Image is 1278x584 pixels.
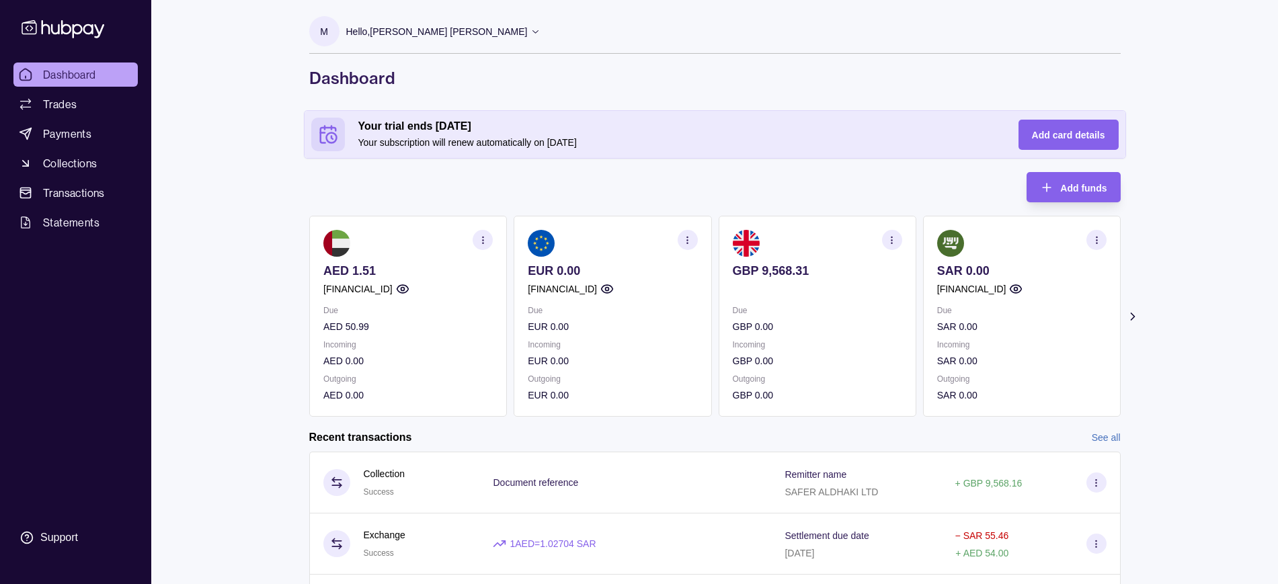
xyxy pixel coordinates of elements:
h2: Your trial ends [DATE] [358,119,992,134]
p: Incoming [323,337,493,352]
p: GBP 0.00 [732,319,902,334]
span: Success [364,487,394,497]
p: AED 0.00 [323,388,493,403]
img: gb [732,230,759,257]
img: ae [323,230,350,257]
p: SAR 0.00 [936,353,1106,368]
span: Transactions [43,185,105,201]
span: Trades [43,96,77,112]
a: Payments [13,122,138,146]
p: EUR 0.00 [528,263,697,278]
div: Support [40,530,78,545]
p: Outgoing [323,372,493,386]
h2: Recent transactions [309,430,412,445]
p: M [320,24,328,39]
p: SAR 0.00 [936,388,1106,403]
p: Collection [364,466,405,481]
p: − SAR 55.46 [955,530,1009,541]
p: GBP 0.00 [732,353,902,368]
p: Outgoing [936,372,1106,386]
a: See all [1092,430,1121,445]
p: Due [528,303,697,318]
p: Due [323,303,493,318]
a: Dashboard [13,62,138,87]
span: Add card details [1032,130,1105,140]
p: Settlement due date [785,530,869,541]
p: [FINANCIAL_ID] [936,282,1006,296]
span: Payments [43,126,91,142]
p: Incoming [936,337,1106,352]
a: Collections [13,151,138,175]
p: Document reference [493,477,578,488]
span: Add funds [1060,183,1107,194]
p: Due [936,303,1106,318]
p: Hello, [PERSON_NAME] [PERSON_NAME] [346,24,528,39]
a: Statements [13,210,138,235]
span: Statements [43,214,99,231]
p: SAR 0.00 [936,319,1106,334]
p: GBP 9,568.31 [732,263,902,278]
button: Add funds [1027,172,1120,202]
a: Trades [13,92,138,116]
p: Due [732,303,902,318]
span: Dashboard [43,67,96,83]
p: [FINANCIAL_ID] [323,282,393,296]
span: Success [364,548,394,558]
a: Support [13,524,138,552]
p: Incoming [528,337,697,352]
h1: Dashboard [309,67,1121,89]
p: AED 0.00 [323,353,493,368]
p: [FINANCIAL_ID] [528,282,597,296]
p: 1 AED = 1.02704 SAR [510,536,596,551]
img: sa [936,230,963,257]
img: eu [528,230,555,257]
p: + AED 54.00 [955,548,1008,558]
p: Outgoing [732,372,902,386]
span: Collections [43,155,97,171]
p: [DATE] [785,548,814,558]
p: AED 1.51 [323,263,493,278]
p: + GBP 9,568.16 [955,478,1023,489]
p: Your subscription will renew automatically on [DATE] [358,135,992,150]
p: Remitter name [785,469,846,480]
button: Add card details [1019,120,1119,150]
p: Incoming [732,337,902,352]
p: AED 50.99 [323,319,493,334]
p: EUR 0.00 [528,353,697,368]
a: Transactions [13,181,138,205]
p: Exchange [364,528,405,542]
p: GBP 0.00 [732,388,902,403]
p: Outgoing [528,372,697,386]
p: EUR 0.00 [528,388,697,403]
p: SAFER ALDHAKI LTD [785,487,878,497]
p: SAR 0.00 [936,263,1106,278]
p: EUR 0.00 [528,319,697,334]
